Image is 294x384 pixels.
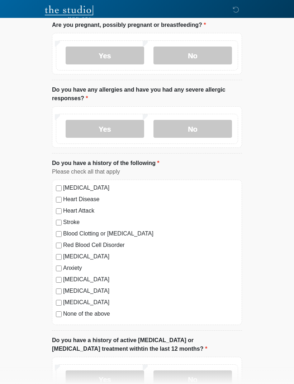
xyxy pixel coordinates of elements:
[56,254,62,260] input: [MEDICAL_DATA]
[153,47,232,64] label: No
[56,231,62,237] input: Blood Clotting or [MEDICAL_DATA]
[56,243,62,248] input: Red Blood Cell Disorder
[56,277,62,283] input: [MEDICAL_DATA]
[63,310,238,318] label: None of the above
[63,218,238,227] label: Stroke
[63,287,238,295] label: [MEDICAL_DATA]
[153,120,232,138] label: No
[56,311,62,317] input: None of the above
[63,206,238,215] label: Heart Attack
[63,264,238,272] label: Anxiety
[56,185,62,191] input: [MEDICAL_DATA]
[63,298,238,307] label: [MEDICAL_DATA]
[66,47,144,64] label: Yes
[52,86,242,103] label: Do you have any allergies and have you had any severe allergic responses?
[52,21,206,29] label: Are you pregnant, possibly pregnant or breastfeeding?
[63,184,238,192] label: [MEDICAL_DATA]
[63,229,238,238] label: Blood Clotting or [MEDICAL_DATA]
[52,167,242,176] div: Please check all that apply
[63,241,238,249] label: Red Blood Cell Disorder
[56,288,62,294] input: [MEDICAL_DATA]
[56,266,62,271] input: Anxiety
[63,275,238,284] label: [MEDICAL_DATA]
[52,336,242,353] label: Do you have a history of active [MEDICAL_DATA] or [MEDICAL_DATA] treatment withtin the last 12 mo...
[56,208,62,214] input: Heart Attack
[45,5,93,20] img: The Studio Med Spa Logo
[52,159,160,167] label: Do you have a history of the following
[56,197,62,203] input: Heart Disease
[56,300,62,306] input: [MEDICAL_DATA]
[56,220,62,225] input: Stroke
[66,120,144,138] label: Yes
[63,195,238,204] label: Heart Disease
[63,252,238,261] label: [MEDICAL_DATA]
